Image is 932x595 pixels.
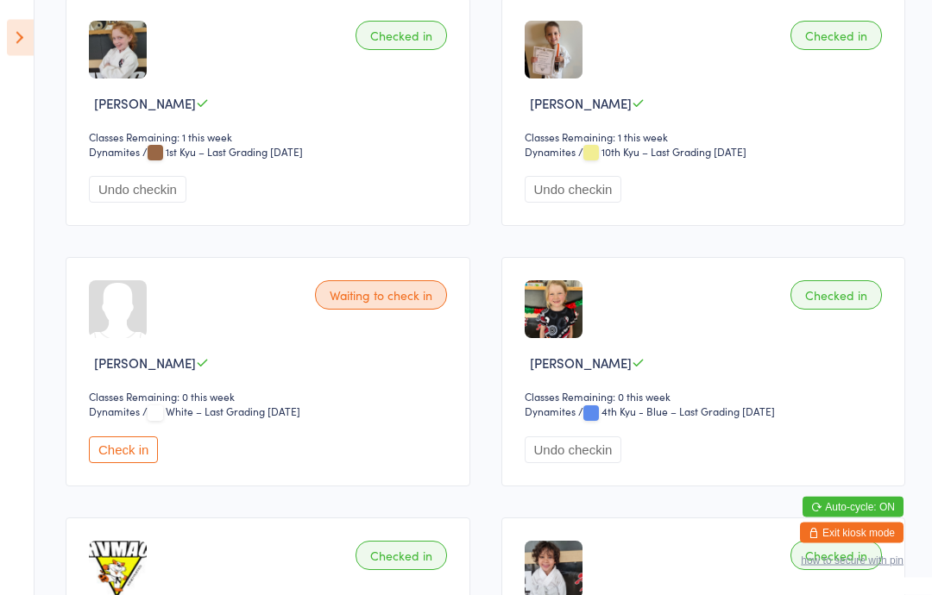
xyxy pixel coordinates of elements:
[525,404,576,419] div: Dynamites
[89,390,452,404] div: Classes Remaining: 0 this week
[530,95,632,113] span: [PERSON_NAME]
[790,22,882,51] div: Checked in
[89,404,140,419] div: Dynamites
[356,542,447,571] div: Checked in
[790,542,882,571] div: Checked in
[801,554,904,567] button: how to secure with pin
[525,22,582,79] img: image1729894202.png
[578,145,746,160] span: / 10th Kyu – Last Grading [DATE]
[525,145,576,160] div: Dynamites
[530,354,632,373] span: [PERSON_NAME]
[578,404,775,419] span: / 4th Kyu - Blue – Last Grading [DATE]
[89,437,158,464] button: Check in
[94,354,196,373] span: [PERSON_NAME]
[800,523,904,543] button: Exit kiosk mode
[803,497,904,517] button: Auto-cycle: ON
[525,177,622,204] button: Undo checkin
[142,145,303,160] span: / 1st Kyu – Last Grading [DATE]
[89,177,186,204] button: Undo checkin
[89,145,140,160] div: Dynamites
[525,130,888,145] div: Classes Remaining: 1 this week
[89,130,452,145] div: Classes Remaining: 1 this week
[142,404,300,419] span: / White – Last Grading [DATE]
[315,281,447,310] div: Waiting to check in
[89,22,147,79] img: image1683167301.png
[525,281,582,339] img: image1732600195.png
[94,95,196,113] span: [PERSON_NAME]
[356,22,447,51] div: Checked in
[790,281,882,310] div: Checked in
[525,390,888,404] div: Classes Remaining: 0 this week
[525,437,622,464] button: Undo checkin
